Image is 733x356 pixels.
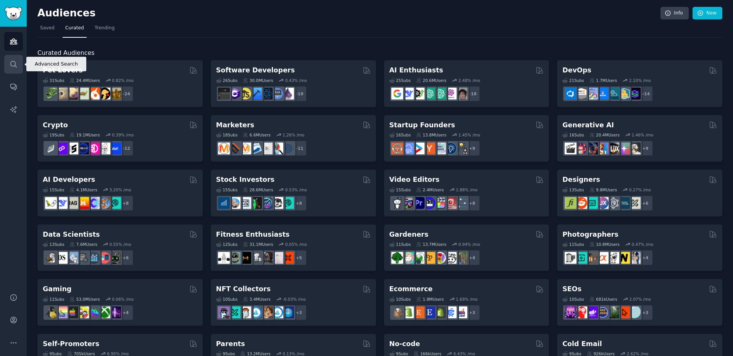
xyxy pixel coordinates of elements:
h2: Pet Lovers [43,66,83,75]
img: UX_Design [629,197,641,209]
div: + 6 [637,195,653,211]
img: succulents [402,252,414,264]
h2: Self-Promoters [43,339,99,349]
img: bigseo [229,143,241,154]
img: defi_ [109,143,121,154]
div: 0.05 % /mo [285,242,307,247]
img: ycombinator [423,143,435,154]
a: Curated [63,22,87,38]
img: personaltraining [282,252,294,264]
h2: Stock Investors [216,175,274,184]
img: software [218,88,230,99]
img: deepdream [586,143,598,154]
h2: Ecommerce [389,284,433,294]
img: elixir [282,88,294,99]
img: DeepSeek [402,88,414,99]
img: swingtrading [271,197,283,209]
h2: Startup Founders [389,120,455,130]
span: Trending [95,25,115,32]
img: dropship [391,306,403,318]
img: CryptoNews [98,143,110,154]
img: dalle2 [575,143,587,154]
img: turtle [77,88,89,99]
div: + 4 [464,250,480,266]
img: ecommercemarketing [445,306,457,318]
img: MarketingResearch [271,143,283,154]
div: 1.69 % /mo [456,297,478,302]
img: SEO_cases [597,306,609,318]
img: Emailmarketing [250,143,262,154]
div: 10 Sub s [389,297,411,302]
img: Entrepreneurship [445,143,457,154]
div: 0.43 % /mo [285,78,307,83]
img: GummySearch logo [5,7,22,20]
div: 0.53 % /mo [285,187,307,192]
a: New [693,7,722,20]
img: TwitchStreaming [109,306,121,318]
img: GardenersWorld [455,252,467,264]
img: premiere [413,197,425,209]
div: + 8 [464,195,480,211]
img: growmybusiness [455,143,467,154]
h2: Data Scientists [43,230,100,239]
img: GYM [218,252,230,264]
img: SEO_Digital_Marketing [565,306,576,318]
img: ecommerce_growth [455,306,467,318]
div: 19.1M Users [69,132,100,138]
img: FluxAI [607,143,619,154]
img: seogrowth [586,306,598,318]
h2: AI Developers [43,175,95,184]
img: 0xPolygon [56,143,68,154]
a: Info [660,7,689,20]
div: 20.4M Users [589,132,620,138]
img: platformengineering [607,88,619,99]
img: GamerPals [77,306,89,318]
div: 1.45 % /mo [459,132,480,138]
img: ValueInvesting [229,197,241,209]
img: gamers [88,306,100,318]
img: VideoEditors [423,197,435,209]
div: 0.82 % /mo [112,78,134,83]
div: 681k Users [589,297,617,302]
img: Nikon [618,252,630,264]
img: shopify [402,306,414,318]
img: dividends [218,197,230,209]
div: 0.47 % /mo [631,242,653,247]
div: 0.94 % /mo [459,242,480,247]
img: ballpython [56,88,68,99]
div: 6.6M Users [243,132,271,138]
div: + 8 [118,195,134,211]
h2: Audiences [37,7,660,19]
div: 21 Sub s [562,78,584,83]
div: -0.03 % /mo [283,297,306,302]
div: + 3 [637,305,653,321]
div: 13.8M Users [416,132,446,138]
h2: DevOps [562,66,591,75]
h2: Gardeners [389,230,429,239]
div: 2.10 % /mo [629,78,651,83]
img: starryai [618,143,630,154]
img: DigitalItems [282,306,294,318]
img: GymMotivation [229,252,241,264]
div: + 24 [118,86,134,102]
img: EntrepreneurRideAlong [391,143,403,154]
img: NFTMarketplace [229,306,241,318]
img: physicaltherapy [271,252,283,264]
div: + 6 [118,250,134,266]
img: AItoolsCatalog [413,88,425,99]
img: llmops [98,197,110,209]
img: flowers [434,252,446,264]
img: Trading [250,197,262,209]
img: AskComputerScience [271,88,283,99]
img: SavageGarden [413,252,425,264]
div: + 11 [291,140,307,156]
img: AskMarketing [239,143,251,154]
div: 11 Sub s [389,242,411,247]
h2: Software Developers [216,66,295,75]
div: 13.7M Users [416,242,446,247]
img: datasets [98,252,110,264]
img: NFTExchange [218,306,230,318]
div: 3.20 % /mo [110,187,131,192]
img: GoogleGeminiAI [391,88,403,99]
img: OpenseaMarket [271,306,283,318]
